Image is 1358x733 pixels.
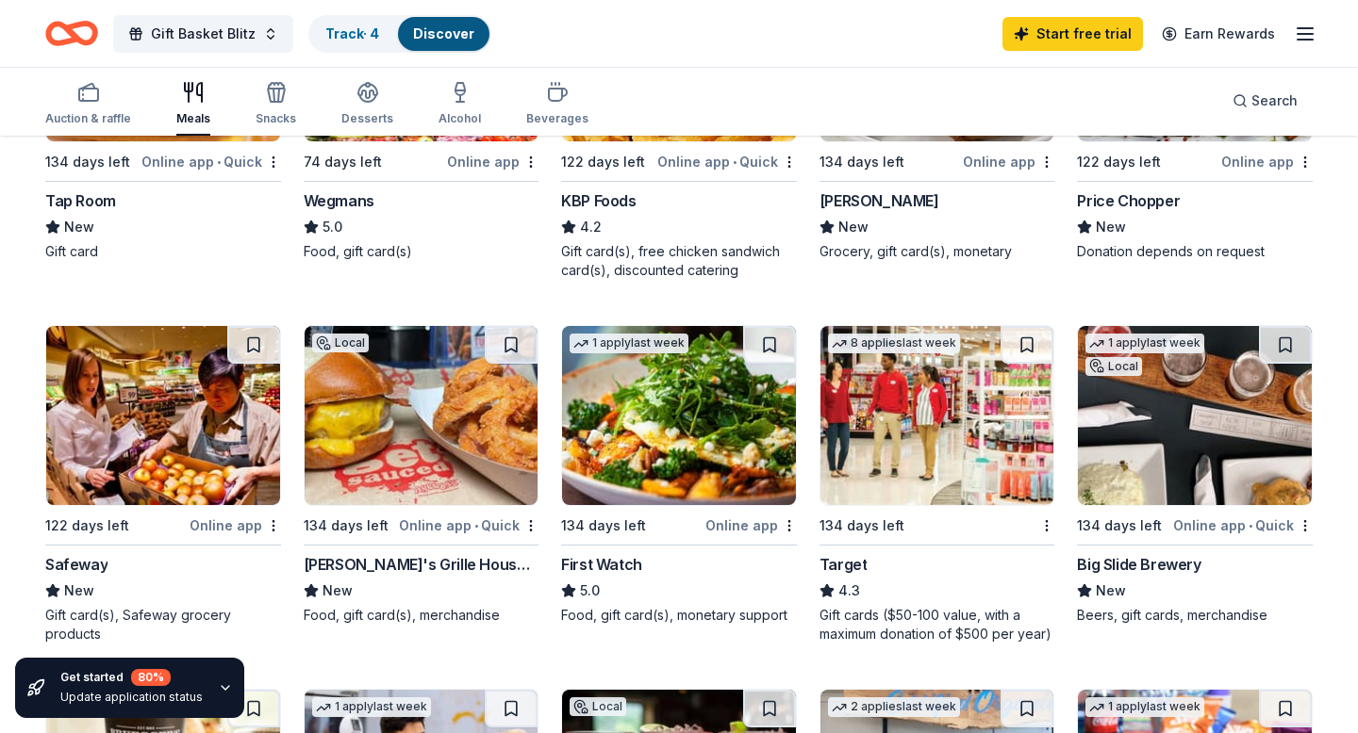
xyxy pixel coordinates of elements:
div: Online app [1221,150,1313,173]
button: Auction & raffle [45,73,131,136]
button: Gift Basket Blitz [113,15,293,53]
div: Local [570,697,626,716]
div: Auction & raffle [45,111,131,126]
span: 5.0 [323,216,342,238]
span: • [1249,518,1252,533]
div: Alcohol [439,111,481,126]
div: Local [312,334,369,352]
div: Food, gift card(s), merchandise [304,606,539,625]
a: Discover [413,25,474,41]
div: Online app Quick [141,150,281,173]
span: New [64,579,94,602]
div: First Watch [561,553,642,576]
div: Food, gift card(s), monetary support [561,606,797,625]
div: Get started [60,669,203,686]
div: 8 applies last week [828,334,960,353]
div: Beers, gift cards, merchandise [1077,606,1313,625]
div: 1 apply last week [1085,697,1204,717]
span: New [323,579,353,602]
div: 134 days left [45,151,130,173]
span: New [838,216,869,238]
div: Grocery, gift card(s), monetary [820,242,1055,261]
div: 74 days left [304,151,382,173]
div: 134 days left [820,514,904,537]
a: Image for Target8 applieslast week134 days leftTarget4.3Gift cards ($50-100 value, with a maximum... [820,325,1055,643]
div: Desserts [341,111,393,126]
div: Meals [176,111,210,126]
button: Meals [176,73,210,136]
div: Online app Quick [657,150,797,173]
span: • [733,155,737,170]
span: New [64,216,94,238]
div: 134 days left [304,514,389,537]
span: 4.2 [580,216,602,238]
button: Search [1217,82,1313,120]
a: Image for Big Slide Brewery1 applylast weekLocal134 days leftOnline app•QuickBig Slide BreweryNew... [1077,325,1313,625]
div: Online app Quick [1173,513,1313,537]
a: Start free trial [1002,17,1143,51]
a: Track· 4 [325,25,379,41]
div: Online app [963,150,1054,173]
span: New [1096,216,1126,238]
div: Online app [447,150,538,173]
div: Snacks [256,111,296,126]
button: Track· 4Discover [308,15,491,53]
a: Image for Safeway122 days leftOnline appSafewayNewGift card(s), Safeway grocery products [45,325,281,643]
div: Food, gift card(s) [304,242,539,261]
div: 1 apply last week [1085,334,1204,353]
a: Image for Arooga's Grille House & Sports BarLocal134 days leftOnline app•Quick[PERSON_NAME]'s Gri... [304,325,539,625]
img: Image for Target [820,326,1054,505]
div: Gift card(s), Safeway grocery products [45,606,281,643]
div: 80 % [131,669,171,686]
div: Donation depends on request [1077,242,1313,261]
button: Desserts [341,73,393,136]
div: Gift card(s), free chicken sandwich card(s), discounted catering [561,242,797,280]
a: Home [45,11,98,56]
button: Snacks [256,73,296,136]
div: Gift card [45,242,281,261]
span: Gift Basket Blitz [151,23,256,45]
a: Earn Rewards [1151,17,1286,51]
span: • [217,155,221,170]
a: Image for First Watch1 applylast week134 days leftOnline appFirst Watch5.0Food, gift card(s), mon... [561,325,797,625]
div: [PERSON_NAME]'s Grille House & Sports Bar [304,553,539,576]
div: 2 applies last week [828,697,960,717]
div: 122 days left [45,514,129,537]
div: Wegmans [304,189,374,212]
span: New [1096,579,1126,602]
img: Image for Big Slide Brewery [1078,326,1312,505]
img: Image for First Watch [562,326,796,505]
div: Online app [705,513,797,537]
div: [PERSON_NAME] [820,189,939,212]
div: 134 days left [561,514,646,537]
img: Image for Safeway [46,326,280,505]
span: 4.3 [838,579,860,602]
span: • [474,518,478,533]
div: 134 days left [820,151,904,173]
span: 5.0 [580,579,600,602]
div: 122 days left [561,151,645,173]
div: Update application status [60,690,203,705]
div: 134 days left [1077,514,1162,537]
span: Search [1251,90,1298,112]
div: Gift cards ($50-100 value, with a maximum donation of $500 per year) [820,606,1055,643]
div: 1 apply last week [570,334,688,353]
div: Local [1085,357,1142,376]
img: Image for Arooga's Grille House & Sports Bar [305,326,538,505]
div: Tap Room [45,189,116,212]
div: Safeway [45,553,108,576]
button: Beverages [526,73,588,136]
div: Online app [190,513,281,537]
div: Big Slide Brewery [1077,553,1201,576]
div: 122 days left [1077,151,1161,173]
div: 1 apply last week [312,697,431,717]
button: Alcohol [439,73,481,136]
div: Target [820,553,868,576]
div: Beverages [526,111,588,126]
div: Online app Quick [399,513,538,537]
div: Price Chopper [1077,189,1180,212]
div: KBP Foods [561,189,636,212]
